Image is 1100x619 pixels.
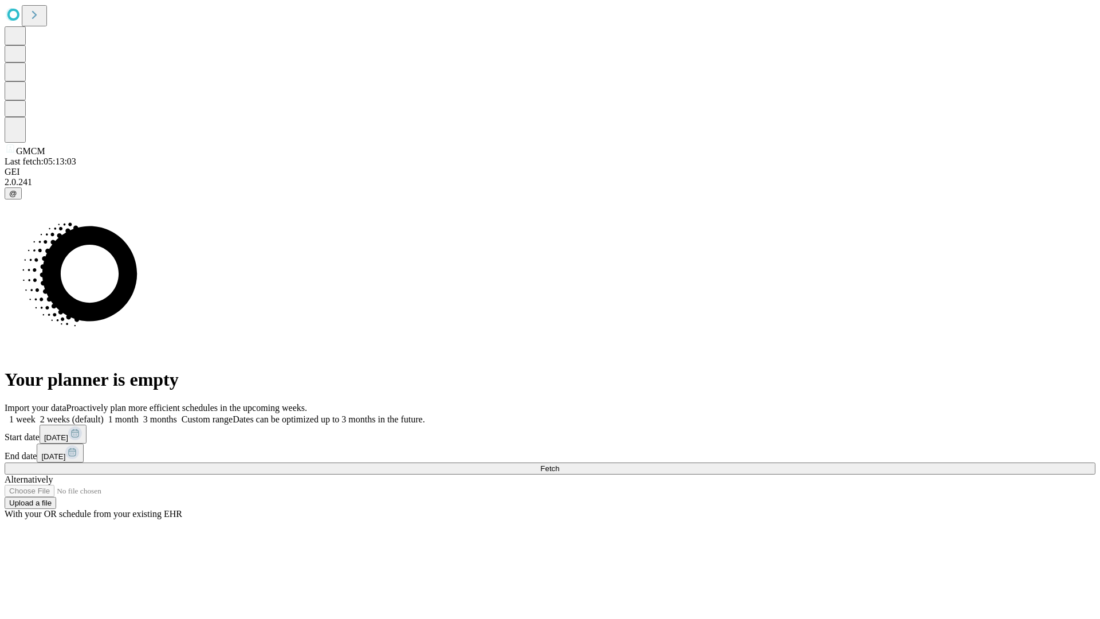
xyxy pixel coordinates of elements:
[5,177,1095,187] div: 2.0.241
[5,463,1095,475] button: Fetch
[5,167,1095,177] div: GEI
[44,433,68,442] span: [DATE]
[5,509,182,519] span: With your OR schedule from your existing EHR
[5,187,22,199] button: @
[540,464,559,473] span: Fetch
[5,444,1095,463] div: End date
[5,475,53,484] span: Alternatively
[66,403,307,413] span: Proactively plan more efficient schedules in the upcoming weeks.
[5,369,1095,390] h1: Your planner is empty
[233,414,425,424] span: Dates can be optimized up to 3 months in the future.
[108,414,139,424] span: 1 month
[16,146,45,156] span: GMCM
[143,414,177,424] span: 3 months
[41,452,65,461] span: [DATE]
[5,497,56,509] button: Upload a file
[5,425,1095,444] div: Start date
[9,414,36,424] span: 1 week
[182,414,233,424] span: Custom range
[37,444,84,463] button: [DATE]
[40,414,104,424] span: 2 weeks (default)
[9,189,17,198] span: @
[5,403,66,413] span: Import your data
[40,425,87,444] button: [DATE]
[5,156,76,166] span: Last fetch: 05:13:03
